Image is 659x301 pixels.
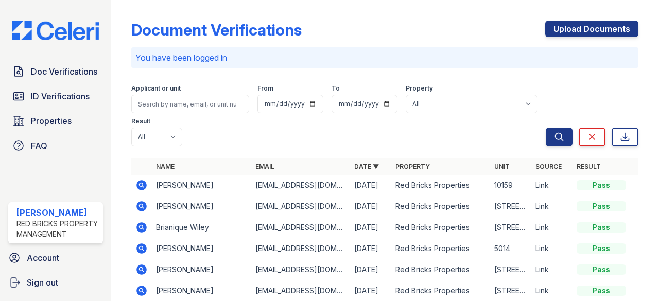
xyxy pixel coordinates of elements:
[251,196,350,217] td: [EMAIL_ADDRESS][DOMAIN_NAME]
[31,65,97,78] span: Doc Verifications
[490,217,531,238] td: [STREET_ADDRESS]
[31,90,90,102] span: ID Verifications
[545,21,638,37] a: Upload Documents
[391,238,490,259] td: Red Bricks Properties
[31,115,72,127] span: Properties
[152,175,251,196] td: [PERSON_NAME]
[135,51,634,64] p: You have been logged in
[131,95,249,113] input: Search by name, email, or unit number
[490,196,531,217] td: [STREET_ADDRESS]
[535,163,562,170] a: Source
[577,180,626,190] div: Pass
[354,163,379,170] a: Date ▼
[152,196,251,217] td: [PERSON_NAME]
[531,217,573,238] td: Link
[577,264,626,275] div: Pass
[131,117,150,126] label: Result
[577,243,626,254] div: Pass
[391,175,490,196] td: Red Bricks Properties
[152,259,251,280] td: [PERSON_NAME]
[4,247,107,268] a: Account
[332,84,340,93] label: To
[490,238,531,259] td: 5014
[350,259,391,280] td: [DATE]
[406,84,433,93] label: Property
[490,175,531,196] td: 10159
[251,217,350,238] td: [EMAIL_ADDRESS][DOMAIN_NAME]
[27,276,58,289] span: Sign out
[8,135,103,156] a: FAQ
[391,259,490,280] td: Red Bricks Properties
[494,163,510,170] a: Unit
[577,222,626,233] div: Pass
[156,163,175,170] a: Name
[152,238,251,259] td: [PERSON_NAME]
[251,175,350,196] td: [EMAIL_ADDRESS][DOMAIN_NAME]
[350,238,391,259] td: [DATE]
[251,259,350,280] td: [EMAIL_ADDRESS][DOMAIN_NAME]
[531,259,573,280] td: Link
[531,175,573,196] td: Link
[395,163,430,170] a: Property
[251,238,350,259] td: [EMAIL_ADDRESS][DOMAIN_NAME]
[31,139,47,152] span: FAQ
[27,252,59,264] span: Account
[8,61,103,82] a: Doc Verifications
[16,206,99,219] div: [PERSON_NAME]
[4,272,107,293] a: Sign out
[531,238,573,259] td: Link
[490,259,531,280] td: [STREET_ADDRESS]
[350,175,391,196] td: [DATE]
[350,217,391,238] td: [DATE]
[391,217,490,238] td: Red Bricks Properties
[577,286,626,296] div: Pass
[8,86,103,107] a: ID Verifications
[131,84,181,93] label: Applicant or unit
[8,111,103,131] a: Properties
[577,163,601,170] a: Result
[16,219,99,239] div: Red Bricks Property Management
[255,163,274,170] a: Email
[4,21,107,41] img: CE_Logo_Blue-a8612792a0a2168367f1c8372b55b34899dd931a85d93a1a3d3e32e68fde9ad4.png
[152,217,251,238] td: Brianique Wiley
[391,196,490,217] td: Red Bricks Properties
[350,196,391,217] td: [DATE]
[531,196,573,217] td: Link
[131,21,302,39] div: Document Verifications
[577,201,626,211] div: Pass
[257,84,273,93] label: From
